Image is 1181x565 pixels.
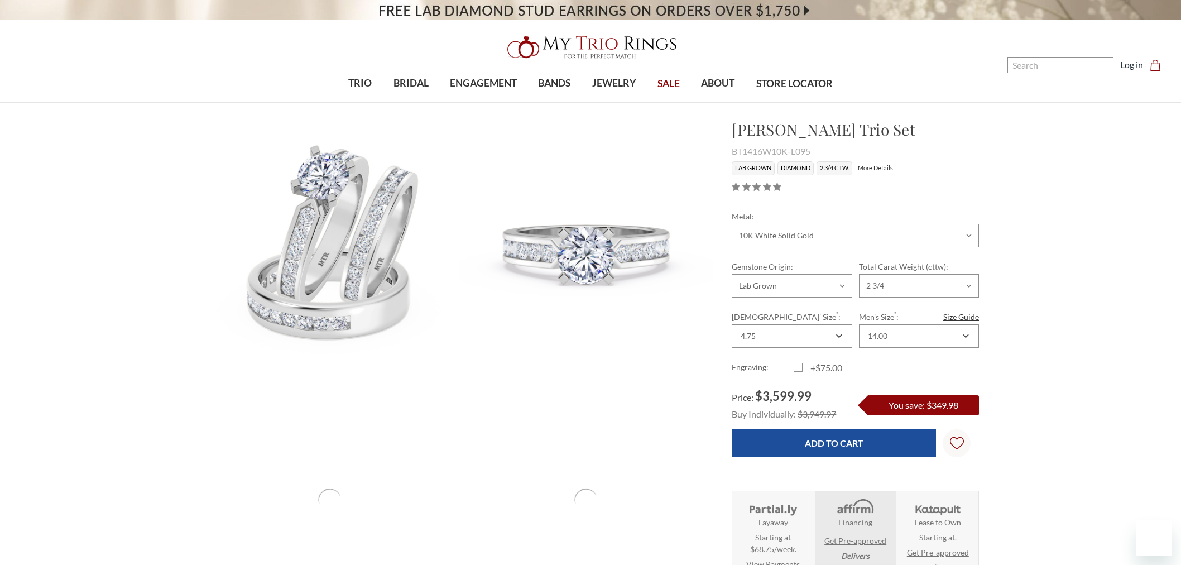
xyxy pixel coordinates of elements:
[1150,60,1161,71] svg: cart.cart_preview
[701,76,734,90] span: ABOUT
[478,102,489,103] button: submenu toggle
[582,65,647,102] a: JEWELRY
[647,66,690,102] a: SALE
[405,102,416,103] button: submenu toggle
[889,400,958,410] span: You save: $349.98
[382,65,439,102] a: BRIDAL
[907,547,969,558] a: Get Pre-approved
[450,76,517,90] span: ENGAGEMENT
[838,516,872,528] strong: Financing
[943,429,971,457] a: Wish Lists
[549,102,560,103] button: submenu toggle
[527,65,581,102] a: BANDS
[859,261,979,272] label: Total Carat Weight (cttw):
[712,102,723,103] button: submenu toggle
[343,30,839,65] a: My Trio Rings
[732,429,936,457] input: Add to Cart
[732,261,852,272] label: Gemstone Origin:
[354,102,366,103] button: submenu toggle
[943,311,979,323] a: Size Guide
[798,409,836,419] span: $3,949.97
[747,498,799,517] img: Layaway
[348,76,372,90] span: TRIO
[950,401,964,485] svg: Wish Lists
[746,66,843,102] a: STORE LOCATOR
[338,65,382,102] a: TRIO
[538,76,570,90] span: BANDS
[824,535,886,547] a: Get Pre-approved
[817,161,852,175] li: 2 3/4 CTW.
[829,498,881,517] img: Affirm
[859,324,979,348] div: Combobox
[1136,520,1172,556] iframe: Button to launch messaging window
[732,311,852,323] label: [DEMOGRAPHIC_DATA]' Size :
[732,161,775,175] li: Lab Grown
[393,76,429,90] span: BRIDAL
[732,409,796,419] span: Buy Individually:
[1150,58,1168,71] a: Cart with 0 items
[608,102,620,103] button: submenu toggle
[868,332,887,341] div: 14.00
[732,324,852,348] div: Combobox
[841,550,870,562] em: Delivers
[501,30,680,65] img: My Trio Rings
[777,161,814,175] li: Diamond
[915,516,961,528] strong: Lease to Own
[794,361,856,375] label: +$75.00
[592,76,636,90] span: JEWELRY
[741,332,756,341] div: 4.75
[203,117,458,372] img: Photo of Lesha 2 3/4 ct tw. Lab Grown Round Solitaire Trio Set 10K White Gold [BT1416W-L095]
[690,65,745,102] a: ABOUT
[858,164,893,171] a: More Details
[912,498,964,517] img: Katapult
[732,392,753,403] span: Price:
[732,361,794,375] label: Engraving:
[732,118,979,141] h1: [PERSON_NAME] Trio Set
[919,532,957,543] span: Starting at .
[439,65,527,102] a: ENGAGEMENT
[732,145,979,158] div: BT1416W10K-L095
[1007,57,1113,73] input: Search
[459,117,714,372] img: Photo of Lesha 2 3/4 ct tw. Lab Grown Round Solitaire Trio Set 10K White Gold [BT1416WE-L095]
[1120,58,1143,71] a: Log in
[732,210,979,222] label: Metal:
[859,311,979,323] label: Men's Size :
[750,532,796,555] span: Starting at $68.75/week.
[657,76,680,91] span: SALE
[756,76,833,91] span: STORE LOCATOR
[755,389,812,404] span: $3,599.99
[758,516,788,528] strong: Layaway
